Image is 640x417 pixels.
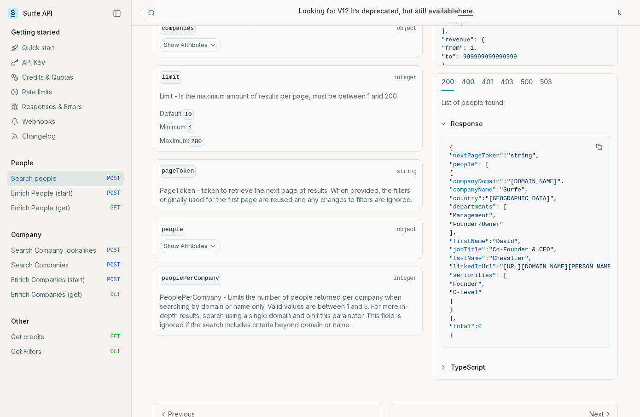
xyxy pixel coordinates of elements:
[449,306,453,313] span: }
[496,203,506,210] span: : [
[529,255,532,262] span: ,
[507,178,561,185] span: "[DOMAIN_NAME]"
[553,195,557,202] span: ,
[7,171,124,186] a: Search people POST
[482,195,485,202] span: :
[397,226,417,233] span: object
[7,344,124,359] a: Get Filters GET
[183,109,194,120] code: 10
[449,212,493,219] span: "Management"
[434,355,617,379] button: TypeScript
[449,332,453,339] span: }
[503,178,507,185] span: :
[485,246,489,253] span: :
[107,276,120,284] span: POST
[7,230,45,239] p: Company
[7,85,124,99] a: Rate limits
[449,144,453,151] span: {
[397,168,417,175] span: string
[160,23,196,35] code: companies
[7,41,124,55] a: Quick start
[592,140,606,154] button: Copy Text
[449,195,482,202] span: "country"
[7,55,124,70] a: API Key
[7,243,124,258] a: Search Company lookalikes POST
[7,186,124,201] a: Enrich People (start) POST
[449,323,475,330] span: "total"
[449,152,503,159] span: "nextPageToken"
[107,261,120,269] span: POST
[449,178,503,185] span: "companyDomain"
[299,6,473,16] p: Looking for V1? It’s deprecated, but still available
[449,161,478,168] span: "people"
[7,317,33,326] p: Other
[160,122,417,133] span: Minimum :
[7,28,64,37] p: Getting started
[160,136,417,146] span: Maximum :
[7,114,124,129] a: Webhooks
[489,255,529,262] span: "Chevalier"
[7,6,52,20] a: Surfe API
[7,272,124,287] a: Enrich Companies (start) POST
[496,263,500,270] span: :
[535,152,539,159] span: ,
[518,238,521,245] span: ,
[160,92,417,101] p: Limit - Is the maximum amount of results per page, must be between 1 and 200
[482,281,485,288] span: ,
[442,74,454,91] button: 200
[394,275,417,282] span: integer
[107,190,120,197] span: POST
[160,186,417,204] p: PageToken - token to retrieve the next page of results. When provided, the filters originally use...
[160,224,185,236] code: people
[485,195,553,202] span: "[GEOGRAPHIC_DATA]"
[107,247,120,254] span: POST
[434,136,617,355] div: Response
[7,129,124,144] a: Changelog
[482,74,493,91] button: 401
[449,255,485,262] span: "lastName"
[478,161,489,168] span: : [
[442,45,477,52] span: "from": 1,
[160,239,221,253] button: Show Attributes
[500,74,513,91] button: 403
[107,175,120,182] span: POST
[442,36,485,43] span: "revenue": {
[160,71,181,84] code: limit
[503,152,507,159] span: :
[553,246,557,253] span: ,
[7,258,124,272] a: Search Companies POST
[394,74,417,81] span: integer
[507,152,535,159] span: "string"
[143,5,373,21] button: Search⌘K
[189,136,204,147] code: 200
[521,74,533,91] button: 500
[397,25,417,32] span: object
[187,122,194,133] code: 1
[442,98,610,107] p: List of people found
[449,315,457,322] span: ],
[461,74,474,91] button: 400
[7,330,124,344] a: Get credits GET
[160,109,417,119] span: Default :
[442,53,517,60] span: "to": 999999999999999
[525,186,529,193] span: ,
[449,289,482,296] span: "C-Level"
[110,348,120,355] span: GET
[496,186,500,193] span: :
[449,263,496,270] span: "linkedInUrl"
[449,221,503,228] span: "Founder/Owner"
[160,38,221,52] button: Show Attributes
[493,212,496,219] span: ,
[489,246,553,253] span: "Co-Founder & CEO"
[449,186,496,193] span: "companyName"
[110,6,124,20] button: Collapse Sidebar
[478,323,482,330] span: 0
[442,28,449,35] span: ],
[442,62,445,69] span: }
[561,178,564,185] span: ,
[449,281,482,288] span: "Founder"
[7,99,124,114] a: Responses & Errors
[7,158,37,168] p: People
[160,293,417,330] p: PeoplePerCompany - Limits the number of people returned per company when searching by domain or n...
[500,263,618,270] span: "[URL][DOMAIN_NAME][PERSON_NAME]"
